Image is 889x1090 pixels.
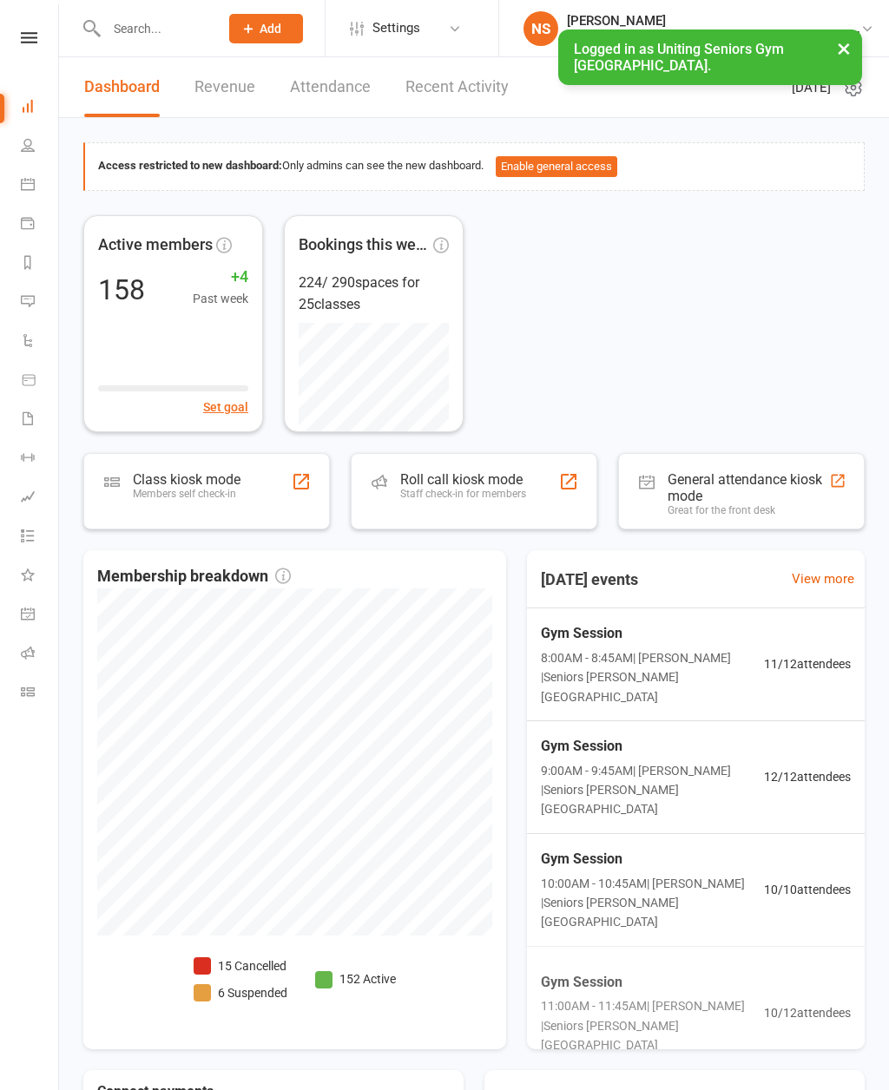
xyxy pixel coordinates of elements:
[98,276,145,304] div: 158
[400,471,526,488] div: Roll call kiosk mode
[21,596,60,635] a: General attendance kiosk mode
[541,735,764,758] span: Gym Session
[764,1003,851,1022] span: 10 / 12 attendees
[133,488,240,500] div: Members self check-in
[527,564,652,595] h3: [DATE] events
[133,471,240,488] div: Class kiosk mode
[828,30,859,67] button: ×
[541,761,764,819] span: 9:00AM - 9:45AM | [PERSON_NAME] | Seniors [PERSON_NAME][GEOGRAPHIC_DATA]
[541,622,764,645] span: Gym Session
[229,14,303,43] button: Add
[315,969,396,988] li: 152 Active
[299,233,430,258] span: Bookings this week
[21,635,60,674] a: Roll call kiosk mode
[193,289,248,308] span: Past week
[21,479,60,518] a: Assessments
[567,13,860,29] div: [PERSON_NAME]
[21,674,60,713] a: Class kiosk mode
[21,128,60,167] a: People
[668,471,829,504] div: General attendance kiosk mode
[400,488,526,500] div: Staff check-in for members
[372,9,420,48] span: Settings
[193,265,248,290] span: +4
[194,956,287,975] li: 15 Cancelled
[21,89,60,128] a: Dashboard
[98,159,282,172] strong: Access restricted to new dashboard:
[97,564,291,589] span: Membership breakdown
[764,880,851,899] span: 10 / 10 attendees
[260,22,281,36] span: Add
[541,648,764,706] span: 8:00AM - 8:45AM | [PERSON_NAME] | Seniors [PERSON_NAME][GEOGRAPHIC_DATA]
[496,156,617,177] button: Enable general access
[574,41,784,74] span: Logged in as Uniting Seniors Gym [GEOGRAPHIC_DATA].
[98,233,213,258] span: Active members
[764,767,851,786] span: 12 / 12 attendees
[101,16,207,41] input: Search...
[98,156,851,177] div: Only admins can see the new dashboard.
[668,504,829,516] div: Great for the front desk
[21,206,60,245] a: Payments
[21,362,60,401] a: Product Sales
[203,397,248,417] button: Set goal
[21,557,60,596] a: What's New
[21,167,60,206] a: Calendar
[21,245,60,284] a: Reports
[194,983,287,1002] li: 6 Suspended
[541,970,764,993] span: Gym Session
[764,654,851,673] span: 11 / 12 attendees
[792,568,854,589] a: View more
[541,996,764,1054] span: 11:00AM - 11:45AM | [PERSON_NAME] | Seniors [PERSON_NAME][GEOGRAPHIC_DATA]
[524,11,558,46] div: NS
[567,29,860,44] div: Uniting Seniors [PERSON_NAME][GEOGRAPHIC_DATA]
[541,848,764,870] span: Gym Session
[299,272,449,316] div: 224 / 290 spaces for 25 classes
[541,874,764,932] span: 10:00AM - 10:45AM | [PERSON_NAME] | Seniors [PERSON_NAME][GEOGRAPHIC_DATA]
